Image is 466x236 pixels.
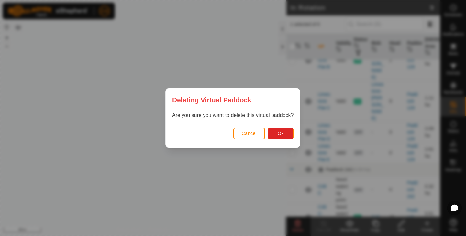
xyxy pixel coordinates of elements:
span: Deleting Virtual Paddock [172,95,251,105]
p: Are you sure you want to delete this virtual paddock? [172,111,294,119]
span: Cancel [242,131,257,136]
button: Ok [268,128,294,139]
button: Cancel [233,128,265,139]
span: Ok [278,131,284,136]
